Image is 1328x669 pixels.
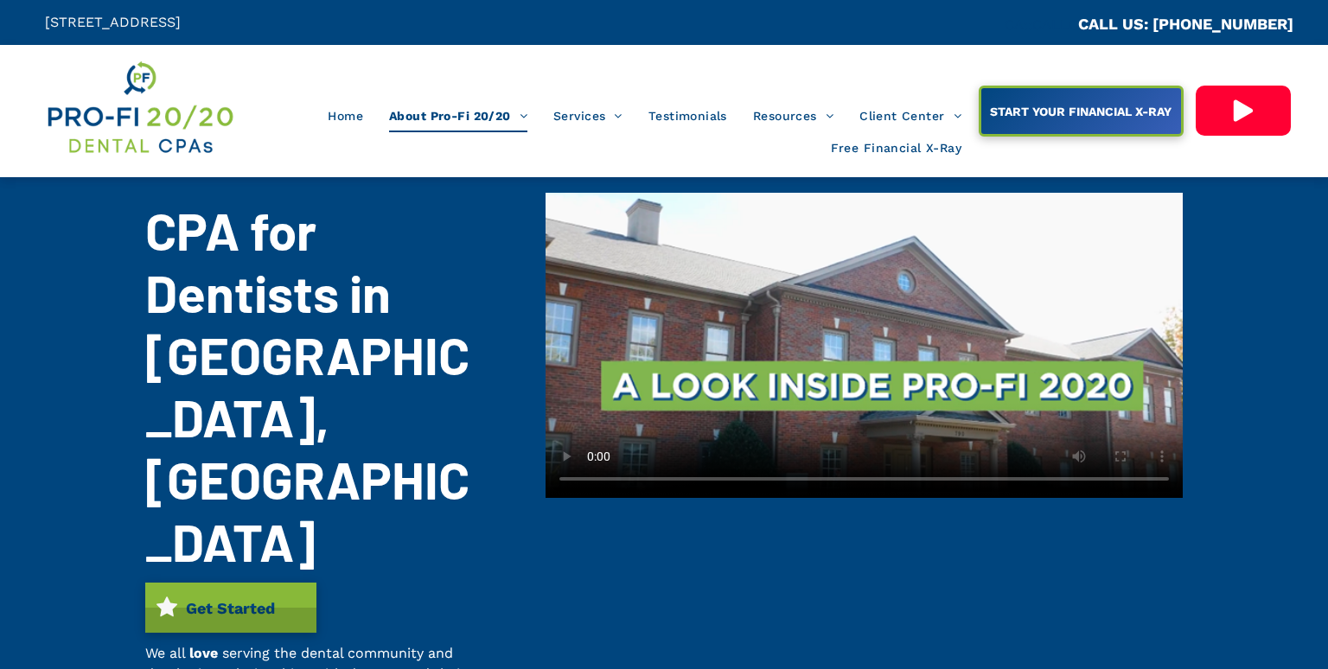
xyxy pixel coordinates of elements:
[984,96,1178,127] span: START YOUR FINANCIAL X-RAY
[45,14,181,30] span: [STREET_ADDRESS]
[376,99,540,132] a: About Pro-Fi 20/20
[180,590,281,626] span: Get Started
[1078,15,1293,33] a: CALL US: [PHONE_NUMBER]
[145,645,185,661] span: We all
[635,99,740,132] a: Testimonials
[189,645,218,661] span: love
[145,583,316,633] a: Get Started
[145,199,469,572] span: CPA for Dentists in [GEOGRAPHIC_DATA], [GEOGRAPHIC_DATA]
[1005,16,1078,33] span: CA::CALLC
[315,99,376,132] a: Home
[45,58,235,157] img: Get Dental CPA Consulting, Bookkeeping, & Bank Loans
[979,86,1184,137] a: START YOUR FINANCIAL X-RAY
[818,132,974,165] a: Free Financial X-Ray
[540,99,635,132] a: Services
[846,99,974,132] a: Client Center
[740,99,846,132] a: Resources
